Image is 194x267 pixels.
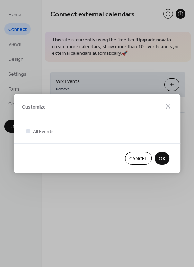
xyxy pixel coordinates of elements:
[129,155,148,163] span: Cancel
[125,152,152,165] button: Cancel
[33,128,54,136] span: All Events
[159,155,165,163] span: OK
[22,103,46,111] span: Customize
[155,152,169,165] button: OK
